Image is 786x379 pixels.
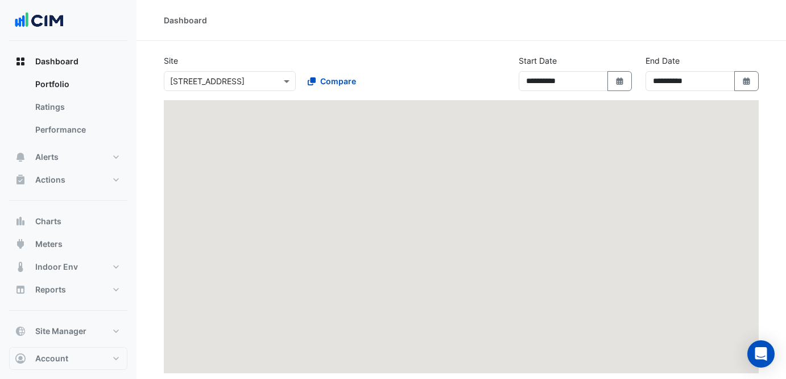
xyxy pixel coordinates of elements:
[26,73,127,96] a: Portfolio
[9,320,127,343] button: Site Manager
[15,284,26,295] app-icon: Reports
[9,50,127,73] button: Dashboard
[9,256,127,278] button: Indoor Env
[35,284,66,295] span: Reports
[9,146,127,168] button: Alerts
[35,56,78,67] span: Dashboard
[35,353,68,364] span: Account
[9,168,127,191] button: Actions
[320,75,356,87] span: Compare
[15,238,26,250] app-icon: Meters
[15,261,26,273] app-icon: Indoor Env
[519,55,557,67] label: Start Date
[35,238,63,250] span: Meters
[615,76,625,86] fa-icon: Select Date
[742,76,752,86] fa-icon: Select Date
[35,151,59,163] span: Alerts
[15,326,26,337] app-icon: Site Manager
[26,118,127,141] a: Performance
[15,56,26,67] app-icon: Dashboard
[15,216,26,227] app-icon: Charts
[300,71,363,91] button: Compare
[9,210,127,233] button: Charts
[15,174,26,186] app-icon: Actions
[9,347,127,370] button: Account
[35,216,61,227] span: Charts
[9,233,127,256] button: Meters
[26,96,127,118] a: Ratings
[15,151,26,163] app-icon: Alerts
[35,261,78,273] span: Indoor Env
[646,55,680,67] label: End Date
[747,340,775,368] div: Open Intercom Messenger
[14,9,65,32] img: Company Logo
[9,73,127,146] div: Dashboard
[164,55,178,67] label: Site
[35,174,65,186] span: Actions
[9,278,127,301] button: Reports
[35,326,86,337] span: Site Manager
[164,14,207,26] div: Dashboard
